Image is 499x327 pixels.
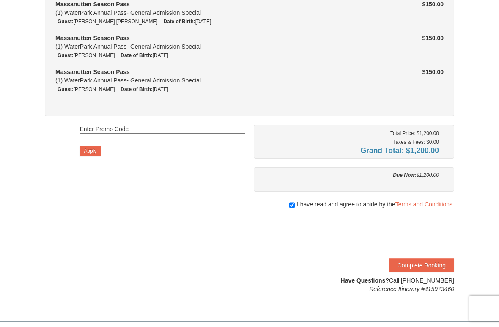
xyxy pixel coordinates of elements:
strong: Guest: [58,19,74,25]
strong: $150.00 [422,35,444,41]
small: [PERSON_NAME] [58,52,115,58]
small: [DATE] [121,52,168,58]
small: [DATE] [163,19,211,25]
small: Total Price: $1,200.00 [390,130,439,136]
iframe: reCAPTCHA [326,217,454,250]
strong: Massanutten Season Pass [55,69,130,75]
strong: Massanutten Season Pass [55,35,130,41]
div: (1) WaterPark Annual Pass- General Admission Special [55,68,333,85]
strong: Date of Birth: [121,52,152,58]
span: I have read and agree to abide by the [297,200,454,209]
small: Taxes & Fees: $0.00 [393,139,439,145]
strong: Massanutten Season Pass [55,1,130,8]
h4: Grand Total: $1,200.00 [260,146,439,155]
div: (1) WaterPark Annual Pass- General Admission Special [55,34,333,51]
small: [PERSON_NAME] [58,86,115,92]
div: Call [PHONE_NUMBER] [254,276,454,293]
button: Complete Booking [389,258,454,272]
small: [DATE] [121,86,168,92]
div: $1,200.00 [260,171,439,179]
small: [PERSON_NAME] [PERSON_NAME] [58,19,158,25]
strong: Due Now: [393,172,416,178]
strong: Date of Birth: [163,19,195,25]
a: Terms and Conditions. [395,201,454,208]
strong: $150.00 [422,1,444,8]
strong: Guest: [58,86,74,92]
button: Apply [80,146,101,156]
div: Enter Promo Code [80,125,245,156]
strong: $150.00 [422,69,444,75]
strong: Guest: [58,52,74,58]
em: Reference Itinerary #415973460 [369,286,454,292]
strong: Date of Birth: [121,86,152,92]
strong: Have Questions? [341,277,389,284]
